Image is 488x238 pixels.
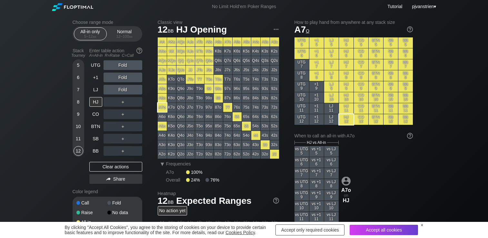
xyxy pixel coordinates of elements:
[324,92,339,103] div: LJ 10
[309,103,324,114] div: +1 11
[104,73,142,82] div: Fold
[270,122,279,131] div: 52s
[104,146,142,156] div: ＋
[261,122,270,131] div: 53s
[195,122,204,131] div: T5o
[74,97,83,107] div: 8
[233,131,242,140] div: 64o
[270,112,279,121] div: 62s
[223,65,232,74] div: J7s
[186,150,195,159] div: J2o
[204,94,214,103] div: 98o
[136,47,143,54] img: help.32db89a4.svg
[242,37,251,46] div: A5s
[294,20,413,25] h2: How to play hand from anywhere at any stack size
[354,92,368,103] div: CO 10
[223,56,232,65] div: Q7s
[383,114,398,125] div: SB 12
[339,70,354,81] div: HJ 8
[195,140,204,149] div: T3o
[383,59,398,70] div: SB 7
[261,94,270,103] div: 83s
[186,140,195,149] div: J3o
[74,134,83,144] div: 11
[354,70,368,81] div: CO 8
[354,48,368,59] div: CO 6
[369,103,383,114] div: BTN 11
[251,103,260,112] div: 74s
[339,114,354,125] div: HJ 12
[273,26,280,33] img: ellipsis.fd386fe8.svg
[294,25,310,35] span: A7
[176,131,185,140] div: Q4o
[398,92,413,103] div: BB 10
[214,37,223,46] div: A8s
[89,53,142,58] div: A=All-in R=Raise C=Call
[89,73,102,82] div: +1
[354,103,368,114] div: CO 11
[176,140,185,149] div: Q3o
[369,92,383,103] div: BTN 10
[104,60,142,70] div: Fold
[204,47,214,56] div: K9s
[233,84,242,93] div: 96s
[223,37,232,46] div: A7s
[309,59,324,70] div: +1 7
[309,146,324,157] div: vs +1 5
[107,210,138,215] div: No data
[270,140,279,149] div: 32s
[294,48,309,59] div: UTG 6
[129,34,133,39] span: bb
[214,84,223,93] div: 98s
[158,47,167,56] div: AKo
[223,140,232,149] div: 73o
[261,140,270,149] div: 33
[195,84,204,93] div: T9o
[324,114,339,125] div: LJ 12
[369,37,383,48] div: BTN 5
[398,59,413,70] div: BB 7
[176,65,185,74] div: QJo
[186,103,195,112] div: J7o
[354,59,368,70] div: CO 7
[73,20,142,25] h2: Choose range mode
[294,70,309,81] div: UTG 8
[186,56,195,65] div: QJs
[406,26,413,33] img: help.32db89a4.svg
[195,37,204,46] div: ATs
[261,47,270,56] div: K3s
[76,210,107,215] div: Raise
[242,103,251,112] div: 75s
[369,70,383,81] div: BTN 8
[354,37,368,48] div: CO 5
[110,28,139,40] div: Normal
[261,75,270,84] div: T3s
[168,27,174,34] span: bb
[270,84,279,93] div: 92s
[158,65,167,74] div: AJo
[167,47,176,56] div: KK
[309,114,324,125] div: +1 12
[167,122,176,131] div: K5o
[204,140,214,149] div: 93o
[195,75,204,84] div: TT
[324,48,339,59] div: LJ 6
[89,85,102,94] div: LJ
[223,150,232,159] div: 72o
[309,70,324,81] div: +1 8
[158,75,167,84] div: ATo
[214,112,223,121] div: 86o
[176,122,185,131] div: Q5o
[204,131,214,140] div: 94o
[324,103,339,114] div: LJ 11
[195,94,204,103] div: T8o
[204,103,214,112] div: 97o
[214,56,223,65] div: Q8s
[242,75,251,84] div: T5s
[251,140,260,149] div: 43o
[223,103,232,112] div: 77
[294,59,309,70] div: UTG 7
[76,220,107,224] div: All-in
[223,94,232,103] div: 87s
[309,81,324,92] div: +1 9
